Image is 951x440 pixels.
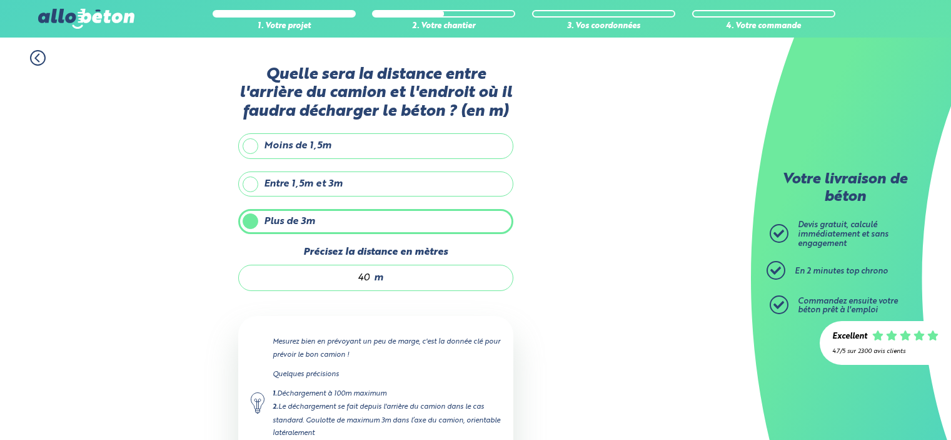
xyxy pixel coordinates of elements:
[238,247,513,258] label: Précisez la distance en mètres
[273,404,278,411] strong: 2.
[251,272,371,284] input: 0
[798,297,898,315] span: Commandez ensuite votre béton prêt à l'emploi
[372,22,515,31] div: 2. Votre chantier
[832,332,867,342] div: Excellent
[692,22,835,31] div: 4. Votre commande
[273,401,501,439] div: Le déchargement se fait depuis l'arrière du camion dans le cas standard. Goulotte de maximum 3m d...
[795,267,888,275] span: En 2 minutes top chrono
[38,9,134,29] img: allobéton
[832,348,938,355] div: 4.7/5 sur 2300 avis clients
[273,335,501,361] p: Mesurez bien en prévoyant un peu de marge, c'est la donnée clé pour prévoir le bon camion !
[798,221,888,247] span: Devis gratuit, calculé immédiatement et sans engagement
[773,171,917,206] p: Votre livraison de béton
[238,66,513,121] label: Quelle sera la distance entre l'arrière du camion et l'endroit où il faudra décharger le béton ? ...
[273,391,277,397] strong: 1.
[273,368,501,381] p: Quelques précisions
[273,387,501,401] div: Déchargement à 100m maximum
[532,22,675,31] div: 3. Vos coordonnées
[238,209,513,234] label: Plus de 3m
[213,22,356,31] div: 1. Votre projet
[238,171,513,197] label: Entre 1,5m et 3m
[374,272,383,284] span: m
[238,133,513,158] label: Moins de 1,5m
[840,391,937,426] iframe: Help widget launcher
